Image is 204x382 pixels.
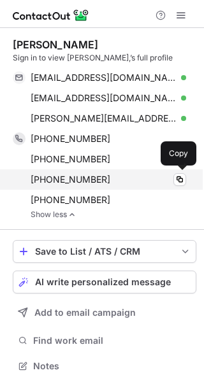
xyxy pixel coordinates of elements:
[13,240,196,263] button: save-profile-one-click
[31,194,110,206] span: [PHONE_NUMBER]
[13,38,98,51] div: [PERSON_NAME]
[33,335,191,346] span: Find work email
[31,92,177,104] span: [EMAIL_ADDRESS][DOMAIN_NAME]
[13,52,196,64] div: Sign in to view [PERSON_NAME],’s full profile
[35,246,174,257] div: Save to List / ATS / CRM
[13,357,196,375] button: Notes
[31,153,110,165] span: [PHONE_NUMBER]
[31,210,196,219] a: Show less
[33,360,191,372] span: Notes
[68,210,76,219] img: -
[35,277,171,287] span: AI write personalized message
[13,301,196,324] button: Add to email campaign
[31,72,177,83] span: [EMAIL_ADDRESS][DOMAIN_NAME]
[13,8,89,23] img: ContactOut v5.3.10
[31,133,110,145] span: [PHONE_NUMBER]
[34,308,136,318] span: Add to email campaign
[31,174,110,185] span: [PHONE_NUMBER]
[13,332,196,350] button: Find work email
[13,271,196,294] button: AI write personalized message
[31,113,177,124] span: [PERSON_NAME][EMAIL_ADDRESS][DOMAIN_NAME]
